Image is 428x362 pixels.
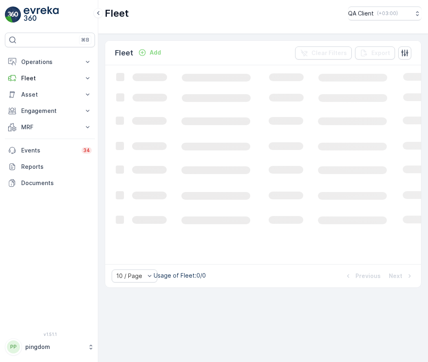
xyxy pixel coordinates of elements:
p: 34 [83,147,90,154]
button: Next [388,271,415,281]
p: ( +03:00 ) [377,10,398,17]
img: logo_light-DOdMpM7g.png [24,7,59,23]
p: Engagement [21,107,79,115]
p: MRF [21,123,79,131]
a: Reports [5,159,95,175]
p: Clear Filters [311,49,347,57]
p: Events [21,146,77,155]
button: PPpingdom [5,338,95,355]
p: Asset [21,90,79,99]
button: Add [135,48,164,57]
p: Previous [355,272,381,280]
button: MRF [5,119,95,135]
button: Previous [343,271,382,281]
p: Export [371,49,390,57]
div: PP [7,340,20,353]
p: Fleet [115,47,133,59]
p: Usage of Fleet : 0/0 [154,271,206,280]
p: QA Client [348,9,374,18]
p: pingdom [25,343,84,351]
p: Operations [21,58,79,66]
button: Operations [5,54,95,70]
p: Add [150,49,161,57]
img: logo [5,7,21,23]
a: Events34 [5,142,95,159]
p: Next [389,272,402,280]
button: Export [355,46,395,60]
button: Engagement [5,103,95,119]
p: Fleet [21,74,79,82]
button: Fleet [5,70,95,86]
p: Documents [21,179,92,187]
span: v 1.51.1 [5,332,95,337]
button: QA Client(+03:00) [348,7,421,20]
a: Documents [5,175,95,191]
button: Asset [5,86,95,103]
p: Reports [21,163,92,171]
p: Fleet [105,7,129,20]
button: Clear Filters [295,46,352,60]
p: ⌘B [81,37,89,43]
